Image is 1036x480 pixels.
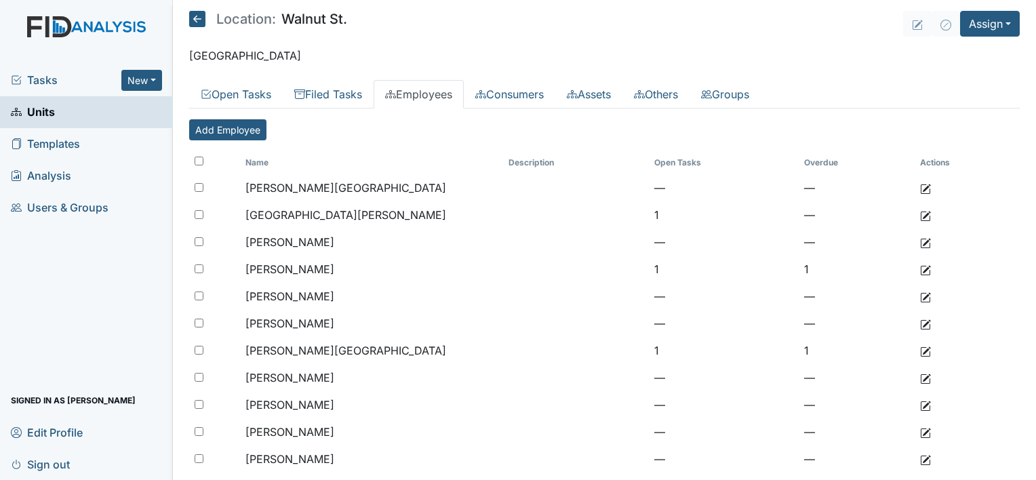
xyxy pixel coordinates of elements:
[690,80,761,108] a: Groups
[799,418,915,445] td: —
[189,119,266,140] a: Add Employee
[245,371,334,384] span: [PERSON_NAME]
[11,134,80,155] span: Templates
[799,310,915,337] td: —
[503,151,649,174] th: Toggle SortBy
[649,391,798,418] td: —
[11,454,70,475] span: Sign out
[245,452,334,466] span: [PERSON_NAME]
[374,80,464,108] a: Employees
[245,289,334,303] span: [PERSON_NAME]
[649,228,798,256] td: —
[649,201,798,228] td: 1
[245,181,446,195] span: [PERSON_NAME][GEOGRAPHIC_DATA]
[189,11,347,27] h5: Walnut St.
[799,337,915,364] td: 1
[622,80,690,108] a: Others
[799,256,915,283] td: 1
[216,12,276,26] span: Location:
[799,151,915,174] th: Toggle SortBy
[11,390,136,411] span: Signed in as [PERSON_NAME]
[649,310,798,337] td: —
[11,72,121,88] a: Tasks
[649,418,798,445] td: —
[11,102,55,123] span: Units
[799,391,915,418] td: —
[649,364,798,391] td: —
[649,283,798,310] td: —
[240,151,504,174] th: Toggle SortBy
[915,151,1020,174] th: Actions
[649,337,798,364] td: 1
[245,425,334,439] span: [PERSON_NAME]
[799,445,915,473] td: —
[121,70,162,91] button: New
[649,151,798,174] th: Toggle SortBy
[195,157,203,165] input: Toggle All Rows Selected
[245,398,334,412] span: [PERSON_NAME]
[245,235,334,249] span: [PERSON_NAME]
[245,344,446,357] span: [PERSON_NAME][GEOGRAPHIC_DATA]
[649,174,798,201] td: —
[189,80,283,108] a: Open Tasks
[11,422,83,443] span: Edit Profile
[799,228,915,256] td: —
[649,256,798,283] td: 1
[799,364,915,391] td: —
[555,80,622,108] a: Assets
[283,80,374,108] a: Filed Tasks
[11,197,108,218] span: Users & Groups
[189,47,1020,64] p: [GEOGRAPHIC_DATA]
[799,201,915,228] td: —
[649,445,798,473] td: —
[799,174,915,201] td: —
[960,11,1020,37] button: Assign
[245,208,446,222] span: [GEOGRAPHIC_DATA][PERSON_NAME]
[245,317,334,330] span: [PERSON_NAME]
[799,283,915,310] td: —
[11,165,71,186] span: Analysis
[464,80,555,108] a: Consumers
[245,262,334,276] span: [PERSON_NAME]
